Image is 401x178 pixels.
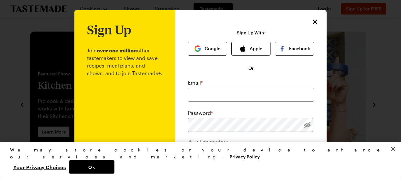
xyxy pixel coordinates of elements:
b: over one million [97,47,137,53]
button: Close [386,142,400,156]
button: Apple [231,42,270,56]
h1: Sign Up [87,23,131,37]
a: More information about your privacy, opens in a new tab [230,153,260,159]
label: Email [188,79,203,86]
button: Close [311,18,319,26]
button: Google [188,42,227,56]
label: Password [188,109,213,117]
button: Facebook [275,42,314,56]
button: Ok [69,160,114,174]
div: We may store cookies on your device to enhance our services and marketing. [10,146,386,160]
div: Privacy [10,146,386,174]
button: Your Privacy Choices [10,160,69,174]
span: Or [248,65,254,71]
span: >7 characters [196,139,228,145]
p: Sign Up With: [237,30,265,35]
